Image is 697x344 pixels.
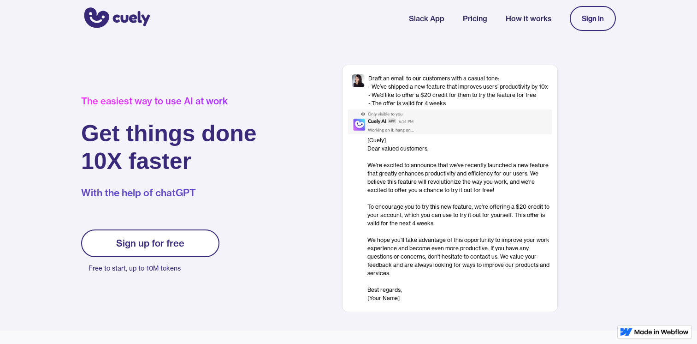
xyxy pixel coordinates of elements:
div: Sign In [582,14,604,23]
div: Draft an email to our customers with a casual tone: - We’ve shipped a new feature that improves u... [368,74,548,108]
img: Made in Webflow [634,329,689,335]
a: How it works [506,13,551,24]
div: [Cuely] Dear valued customers, ‍ We're excited to announce that we've recently launched a new fea... [367,136,552,302]
a: Sign In [570,6,616,31]
p: With the help of chatGPT [81,186,257,200]
div: The easiest way to use AI at work [81,96,257,107]
h1: Get things done 10X faster [81,120,257,175]
a: Slack App [409,13,444,24]
p: Free to start, up to 10M tokens [89,262,219,275]
a: Pricing [463,13,487,24]
div: Sign up for free [116,238,184,249]
a: Sign up for free [81,229,219,257]
a: home [81,1,150,36]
